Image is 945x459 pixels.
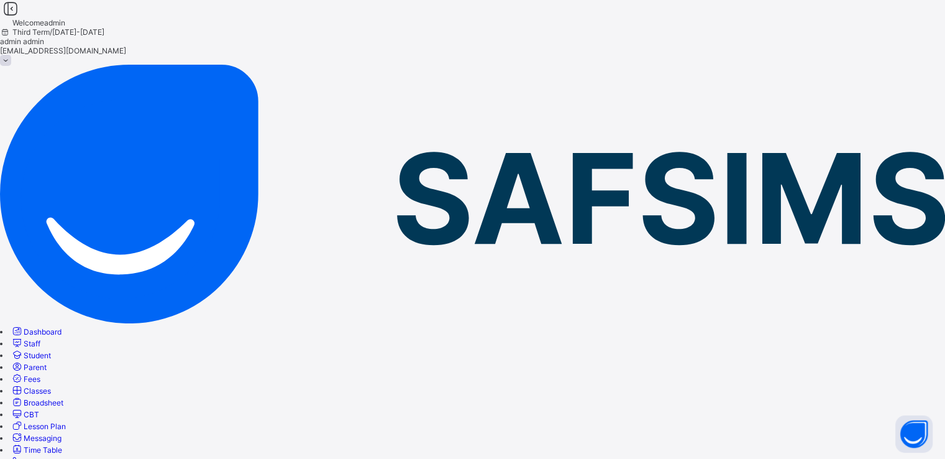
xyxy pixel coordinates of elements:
span: Messaging [24,433,62,443]
a: Parent [11,363,47,372]
span: Classes [24,386,51,396]
span: CBT [24,410,39,419]
button: Open asap [895,415,933,453]
a: Messaging [11,433,62,443]
a: Student [11,351,51,360]
a: Dashboard [11,327,62,336]
span: Student [24,351,51,360]
span: Staff [24,339,40,348]
span: Fees [24,374,40,384]
a: Fees [11,374,40,384]
span: Lesson Plan [24,422,66,431]
a: Staff [11,339,40,348]
span: Broadsheet [24,398,63,407]
a: Classes [11,386,51,396]
a: Broadsheet [11,398,63,407]
span: Time Table [24,445,62,455]
a: CBT [11,410,39,419]
span: Dashboard [24,327,62,336]
span: Parent [24,363,47,372]
a: Lesson Plan [11,422,66,431]
a: Time Table [11,445,62,455]
span: Welcome admin [12,18,65,27]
